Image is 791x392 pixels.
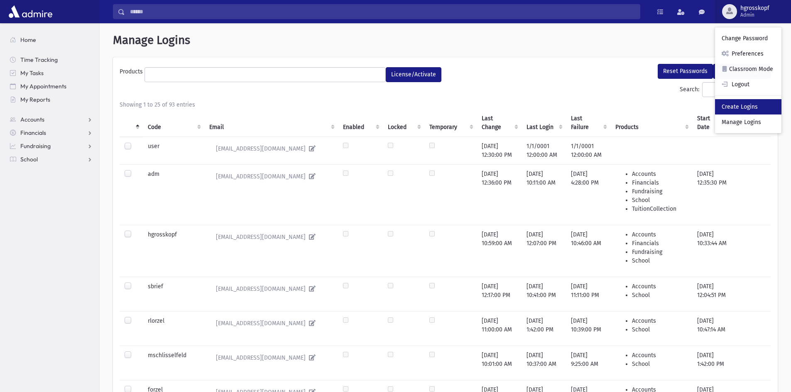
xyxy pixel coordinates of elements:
td: [DATE] 12:35:30 PM [692,164,736,225]
a: Time Tracking [3,53,99,66]
input: Search: [702,82,771,97]
span: Fundraising [20,142,51,150]
td: [DATE] 12:30:00 PM [477,136,522,164]
th: Locked : activate to sort column ascending [383,109,425,137]
td: [DATE] 12:17:00 PM [477,277,522,311]
a: School [3,153,99,166]
td: [DATE] 12:36:00 PM [477,164,522,225]
span: Admin [740,12,769,18]
a: Preferences [715,46,781,61]
td: [DATE] 10:11:00 AM [522,164,566,225]
a: Accounts [3,113,99,126]
td: 1/1/0001 12:00:00 AM [566,136,610,164]
li: TuitionCollection [632,205,688,213]
td: [DATE] 12:07:00 PM [522,225,566,277]
td: hgrosskopf [143,225,204,277]
label: Search: [680,82,771,97]
th: : activate to sort column descending [120,109,143,137]
td: sbrief [143,277,204,311]
td: [DATE] 10:37:00 AM [522,346,566,380]
a: Home [3,33,99,46]
li: School [632,360,688,368]
button: Deactivate Logins [713,64,771,79]
span: Time Tracking [20,56,58,63]
input: Search [125,4,640,19]
li: Accounts [632,282,688,291]
td: [DATE] 11:11:00 PM [566,277,610,311]
a: My Tasks [3,66,99,80]
span: Financials [20,129,46,136]
img: AdmirePro [7,3,54,20]
th: Enabled : activate to sort column ascending [338,109,383,137]
li: Accounts [632,170,688,178]
li: School [632,256,688,265]
a: Create Logins [715,99,781,114]
a: Financials [3,126,99,139]
a: [EMAIL_ADDRESS][DOMAIN_NAME] [209,282,333,296]
a: Manage Logins [715,114,781,130]
a: Change Password [715,31,781,46]
td: adm [143,164,204,225]
td: 1/1/0001 12:00:00 AM [522,136,566,164]
a: Logout [715,77,781,92]
button: License/Activate [386,67,441,82]
a: [EMAIL_ADDRESS][DOMAIN_NAME] [209,170,333,183]
a: [EMAIL_ADDRESS][DOMAIN_NAME] [209,230,333,244]
td: [DATE] 11:00:00 AM [477,311,522,346]
th: Temporary : activate to sort column ascending [424,109,477,137]
li: School [632,325,688,334]
li: Fundraising [632,187,688,196]
td: [DATE] 10:39:00 PM [566,311,610,346]
td: [DATE] 10:47:14 AM [692,311,736,346]
a: My Appointments [3,80,99,93]
th: Email : activate to sort column ascending [204,109,338,137]
a: My Reports [3,93,99,106]
td: mschlisselfeld [143,346,204,380]
li: Fundraising [632,248,688,256]
a: [EMAIL_ADDRESS][DOMAIN_NAME] [209,317,333,330]
td: rlorzel [143,311,204,346]
a: Classroom Mode [715,61,781,77]
td: [DATE] 10:33:44 AM [692,225,736,277]
th: Last Change : activate to sort column ascending [477,109,522,137]
li: School [632,196,688,205]
label: Products [120,67,144,79]
li: Accounts [632,317,688,325]
span: Accounts [20,116,44,123]
th: Start Date : activate to sort column ascending [692,109,736,137]
li: School [632,291,688,299]
button: Reset Passwords [658,64,713,79]
li: Accounts [632,351,688,360]
td: [DATE] 1:42:00 PM [692,346,736,380]
li: Accounts [632,230,688,239]
th: Last Login : activate to sort column ascending [522,109,566,137]
td: [DATE] 12:04:51 PM [692,277,736,311]
td: [DATE] 10:41:00 PM [522,277,566,311]
span: My Appointments [20,83,66,90]
li: Financials [632,239,688,248]
span: My Reports [20,96,50,103]
td: user [143,136,204,164]
a: Fundraising [3,139,99,153]
li: Financials [632,178,688,187]
td: [DATE] 1:42:00 PM [522,311,566,346]
td: [DATE] 4:28:00 PM [566,164,610,225]
span: School [20,156,38,163]
a: [EMAIL_ADDRESS][DOMAIN_NAME] [209,351,333,365]
th: Last Failure : activate to sort column ascending [566,109,610,137]
span: hgrosskopf [740,5,769,12]
th: Products : activate to sort column ascending [610,109,693,137]
span: Home [20,36,36,44]
h1: Manage Logins [113,33,778,47]
th: Code : activate to sort column ascending [143,109,204,137]
td: [DATE] 9:25:00 AM [566,346,610,380]
span: My Tasks [20,69,44,77]
td: [DATE] 10:01:00 AM [477,346,522,380]
a: [EMAIL_ADDRESS][DOMAIN_NAME] [209,142,333,156]
div: Showing 1 to 25 of 93 entries [120,100,771,109]
td: [DATE] 10:46:00 AM [566,225,610,277]
td: [DATE] 10:59:00 AM [477,225,522,277]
